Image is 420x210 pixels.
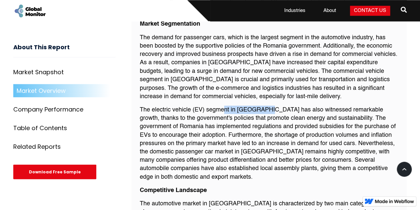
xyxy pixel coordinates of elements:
[401,5,407,14] span: 
[17,88,66,94] div: Market Overview
[13,103,116,116] a: Company Performance
[13,165,96,179] div: Download Free Sample
[350,6,390,16] a: Contact Us
[140,105,399,181] p: The electric vehicle (EV) segment in [GEOGRAPHIC_DATA] has also witnessed remarkable growth, than...
[401,4,407,17] a: 
[319,7,340,14] a: About
[13,125,67,131] div: Table of Contents
[13,106,83,113] div: Company Performance
[13,69,64,76] div: Market Snapshot
[13,84,116,98] a: Market Overview
[140,21,200,27] strong: Market Segmentation
[13,66,116,79] a: Market Snapshot
[13,3,46,18] a: home
[13,44,116,58] h3: About This Report
[375,199,414,203] img: Made in Webflow
[140,34,399,101] p: The demand for passenger cars, which is the largest segment in the automotive industry, has been ...
[280,7,309,14] a: Industries
[13,143,61,150] div: Related Reports
[13,121,116,135] a: Table of Contents
[140,187,207,193] strong: Competitive Landscape
[13,140,116,153] a: Related Reports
